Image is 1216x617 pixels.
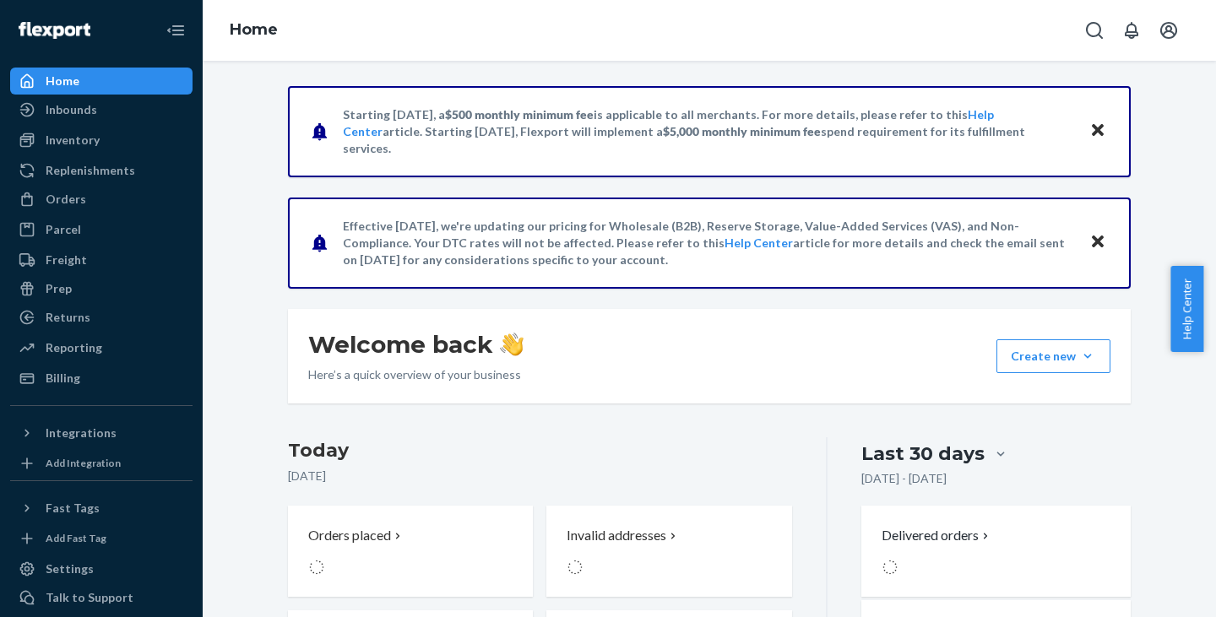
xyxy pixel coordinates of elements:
[10,453,193,474] a: Add Integration
[46,370,80,387] div: Billing
[46,162,135,179] div: Replenishments
[882,526,992,545] button: Delivered orders
[10,304,193,331] a: Returns
[46,132,100,149] div: Inventory
[46,339,102,356] div: Reporting
[10,584,193,611] button: Talk to Support
[46,589,133,606] div: Talk to Support
[10,68,193,95] a: Home
[10,365,193,392] a: Billing
[288,506,533,597] button: Orders placed
[308,526,391,545] p: Orders placed
[343,106,1073,157] p: Starting [DATE], a is applicable to all merchants. For more details, please refer to this article...
[288,437,792,464] h3: Today
[1115,14,1148,47] button: Open notifications
[10,186,193,213] a: Orders
[10,555,193,582] a: Settings
[46,252,87,268] div: Freight
[19,22,90,39] img: Flexport logo
[46,309,90,326] div: Returns
[1087,119,1109,143] button: Close
[308,366,524,383] p: Here’s a quick overview of your business
[1087,230,1109,255] button: Close
[216,6,291,55] ol: breadcrumbs
[663,124,821,138] span: $5,000 monthly minimum fee
[1170,266,1203,352] button: Help Center
[46,456,121,470] div: Add Integration
[10,96,193,123] a: Inbounds
[10,419,193,447] button: Integrations
[10,157,193,184] a: Replenishments
[10,334,193,361] a: Reporting
[46,73,79,89] div: Home
[230,20,278,39] a: Home
[46,425,117,441] div: Integrations
[46,560,94,577] div: Settings
[1078,14,1111,47] button: Open Search Box
[46,101,97,118] div: Inbounds
[10,127,193,154] a: Inventory
[159,14,193,47] button: Close Navigation
[343,218,1073,268] p: Effective [DATE], we're updating our pricing for Wholesale (B2B), Reserve Storage, Value-Added Se...
[46,280,72,297] div: Prep
[1152,14,1186,47] button: Open account menu
[46,221,81,238] div: Parcel
[861,441,985,467] div: Last 30 days
[10,495,193,522] button: Fast Tags
[996,339,1110,373] button: Create new
[308,329,524,360] h1: Welcome back
[46,191,86,208] div: Orders
[46,531,106,545] div: Add Fast Tag
[546,506,791,597] button: Invalid addresses
[567,526,666,545] p: Invalid addresses
[10,246,193,273] a: Freight
[500,333,524,356] img: hand-wave emoji
[46,500,100,517] div: Fast Tags
[725,235,793,250] a: Help Center
[10,528,193,549] a: Add Fast Tag
[10,216,193,243] a: Parcel
[10,275,193,302] a: Prep
[288,468,792,484] p: [DATE]
[445,107,594,122] span: $500 monthly minimum fee
[861,470,947,487] p: [DATE] - [DATE]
